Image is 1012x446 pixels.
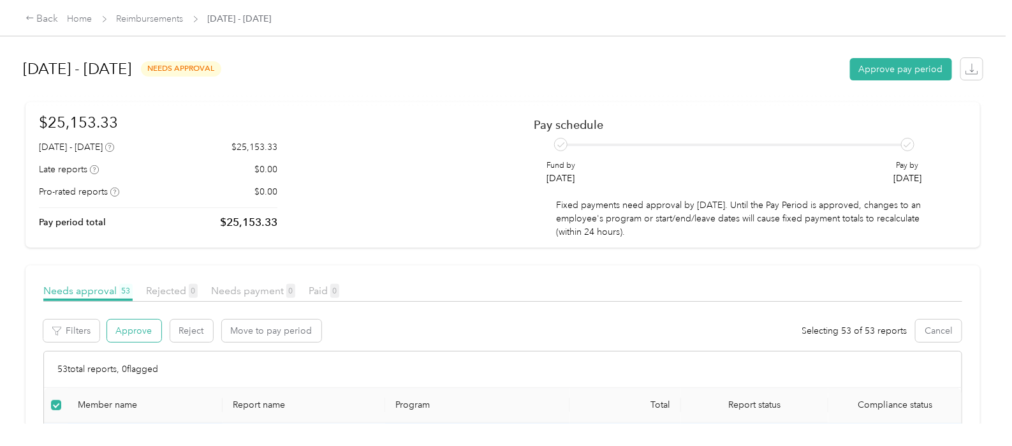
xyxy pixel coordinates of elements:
span: 53 [119,284,133,298]
p: [DATE] [546,172,575,185]
span: Selecting 53 of 53 reports [802,324,907,338]
div: [DATE] - [DATE] [39,140,114,154]
th: Member name [68,388,223,423]
p: Fixed payments need approval by [DATE]. Until the Pay Period is approved, changes to an employee'... [557,198,923,239]
span: Report status [691,399,819,410]
p: $25,153.33 [220,214,277,230]
a: Reimbursements [117,13,184,24]
span: Needs payment [211,285,295,297]
p: $0.00 [254,185,277,198]
h1: [DATE] - [DATE] [24,54,132,84]
h2: Pay schedule [534,118,945,131]
a: Home [68,13,92,24]
span: 0 [189,284,198,298]
span: 0 [286,284,295,298]
p: $0.00 [254,163,277,176]
p: Pay period total [39,216,106,229]
p: Fund by [546,160,575,172]
span: Needs approval [43,285,133,297]
div: Total [580,399,671,410]
div: 53 total reports, 0 flagged [44,352,962,388]
span: 0 [330,284,339,298]
span: Paid [309,285,339,297]
h1: $25,153.33 [39,111,277,133]
th: Report name [223,388,385,423]
th: Program [385,388,570,423]
iframe: Everlance-gr Chat Button Frame [941,375,1012,446]
div: Late reports [39,163,99,176]
button: Cancel [916,320,962,342]
button: Move to pay period [222,320,321,342]
div: Pro-rated reports [39,185,119,198]
span: [DATE] - [DATE] [208,12,272,26]
div: Back [26,11,59,27]
button: Approve [107,320,161,342]
div: Member name [78,399,212,410]
span: needs approval [141,61,221,76]
button: Reject [170,320,213,342]
span: Compliance status [839,399,951,410]
button: Filters [43,320,99,342]
p: [DATE] [893,172,921,185]
button: Approve pay period [850,58,952,80]
p: $25,153.33 [231,140,277,154]
span: Rejected [146,285,198,297]
p: Pay by [893,160,921,172]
